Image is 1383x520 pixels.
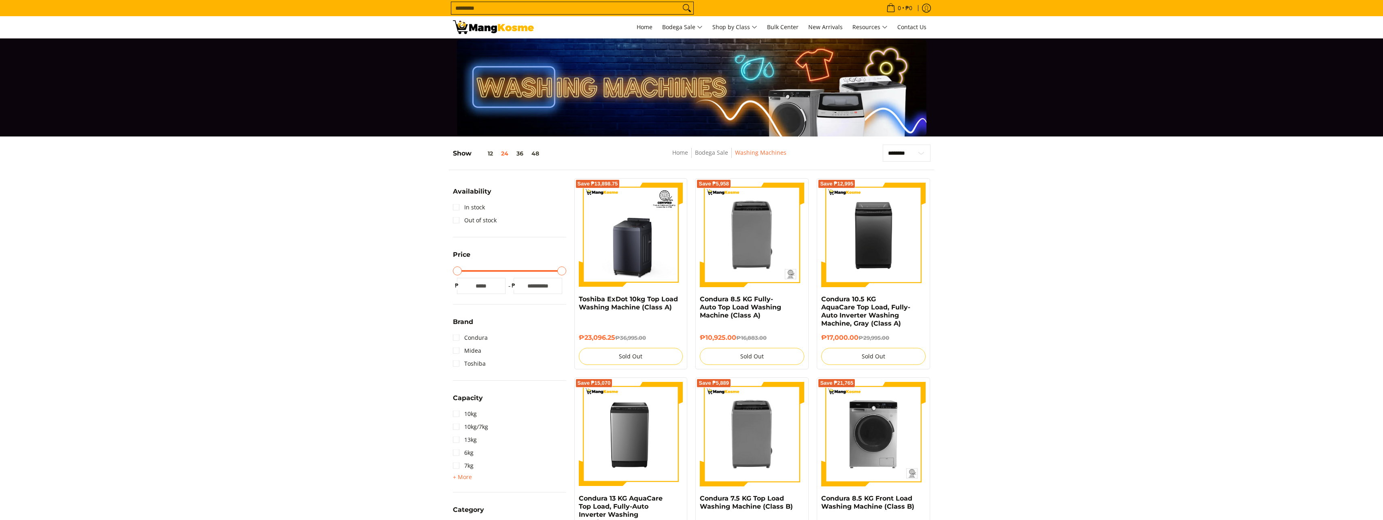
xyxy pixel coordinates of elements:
[453,214,497,227] a: Out of stock
[821,334,926,342] h6: ₱17,000.00
[700,334,804,342] h6: ₱10,925.00
[579,295,678,311] a: Toshiba ExDot 10kg Top Load Washing Machine (Class A)
[453,201,485,214] a: In stock
[578,381,611,386] span: Save ₱15,070
[497,150,512,157] button: 24
[579,183,683,287] img: Toshiba ExDot 10kg Top Load Washing Machine (Class A)
[763,16,803,38] a: Bulk Center
[453,395,483,401] span: Capacity
[453,395,483,407] summary: Open
[578,181,618,186] span: Save ₱13,898.75
[884,4,915,13] span: •
[858,335,889,341] del: ₱29,995.00
[821,348,926,365] button: Sold Out
[453,251,470,264] summary: Open
[637,23,652,31] span: Home
[453,331,488,344] a: Condura
[615,335,646,341] del: ₱36,995.00
[453,188,491,195] span: Availability
[579,382,683,486] img: Condura 13 KG AquaCare Top Load, Fully-Auto Inverter Washing Machine, Gray (Class A)
[821,295,910,327] a: Condura 10.5 KG AquaCare Top Load, Fully-Auto Inverter Washing Machine, Gray (Class A)
[699,381,729,386] span: Save ₱5,889
[662,22,703,32] span: Bodega Sale
[820,381,853,386] span: Save ₱21,765
[708,16,761,38] a: Shop by Class
[680,2,693,14] button: Search
[821,382,926,486] img: Condura 8.5 KG Front Load Washing Machine (Class B)
[453,344,481,357] a: Midea
[453,357,486,370] a: Toshiba
[453,281,461,290] span: ₱
[453,474,472,480] span: + More
[453,251,470,258] span: Price
[804,16,847,38] a: New Arrivals
[700,295,781,319] a: Condura 8.5 KG Fully-Auto Top Load Washing Machine (Class A)
[453,507,484,519] summary: Open
[897,23,926,31] span: Contact Us
[510,281,518,290] span: ₱
[579,348,683,365] button: Sold Out
[658,16,707,38] a: Bodega Sale
[453,319,473,331] summary: Open
[672,149,688,156] a: Home
[700,183,804,287] img: condura-top-load-automatic-washing-machine-8.5-kilos-front-view-mang-kosme
[808,23,843,31] span: New Arrivals
[700,494,793,510] a: Condura 7.5 KG Top Load Washing Machine (Class B)
[821,494,914,510] a: Condura 8.5 KG Front Load Washing Machine (Class B)
[453,446,474,459] a: 6kg
[453,459,474,472] a: 7kg
[736,335,767,341] del: ₱16,883.00
[695,149,728,156] a: Bodega Sale
[897,5,902,11] span: 0
[852,22,888,32] span: Resources
[542,16,930,38] nav: Main Menu
[893,16,930,38] a: Contact Us
[579,334,683,342] h6: ₱23,096.25
[633,16,656,38] a: Home
[700,382,804,486] img: Condura 7.5 KG Top Load Washing Machine (Class B)
[821,183,926,287] img: Condura 10.5 KG AquaCare Top Load, Fully-Auto Inverter Washing Machine, Gray (Class A)
[453,149,543,158] h5: Show
[767,23,799,31] span: Bulk Center
[527,150,543,157] button: 48
[472,150,497,157] button: 12
[820,181,853,186] span: Save ₱12,995
[613,148,845,166] nav: Breadcrumbs
[453,20,534,34] img: Washing Machines l Mang Kosme: Home Appliances Warehouse Sale Partner | Page 2
[848,16,892,38] a: Resources
[700,348,804,365] button: Sold Out
[904,5,914,11] span: ₱0
[512,150,527,157] button: 36
[699,181,729,186] span: Save ₱5,958
[453,507,484,513] span: Category
[453,433,477,446] a: 13kg
[712,22,757,32] span: Shop by Class
[453,319,473,325] span: Brand
[453,188,491,201] summary: Open
[453,407,477,420] a: 10kg
[453,472,472,482] summary: Open
[735,149,786,156] a: Washing Machines
[453,420,488,433] a: 10kg/7kg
